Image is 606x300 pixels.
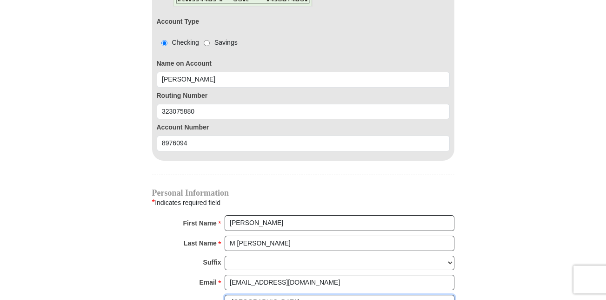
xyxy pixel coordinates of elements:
strong: Email [200,276,217,289]
strong: Last Name [184,237,217,250]
label: Account Type [157,17,200,27]
strong: First Name [183,217,217,230]
div: Indicates required field [152,197,454,209]
div: Checking Savings [157,38,238,48]
label: Account Number [157,123,450,132]
label: Routing Number [157,91,450,101]
h4: Personal Information [152,189,454,197]
label: Name on Account [157,59,450,68]
strong: Suffix [203,256,221,269]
